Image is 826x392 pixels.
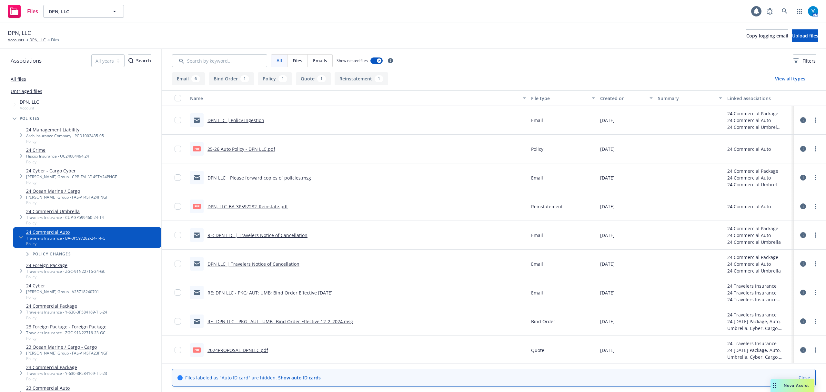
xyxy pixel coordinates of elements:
[727,124,781,130] div: 24 Commercial Umbrella
[600,146,615,152] span: [DATE]
[278,375,321,381] a: Show auto ID cards
[26,356,108,361] span: Policy
[26,350,108,356] div: [PERSON_NAME] Group - FAL-V14STA23PNGF
[20,105,39,111] span: Account
[207,117,264,123] a: DPN LLC | Policy Ingestion
[26,376,107,382] span: Policy
[812,317,820,325] a: more
[531,203,563,210] span: Reinstatement
[193,204,201,209] span: pdf
[727,340,791,347] div: 24 Travelers Insurance
[793,57,816,64] span: Filters
[812,202,820,210] a: more
[193,347,201,352] span: pdf
[26,208,104,215] a: 24 Commercial Umbrella
[26,262,106,269] a: 24 Foreign Package
[600,347,615,354] span: [DATE]
[26,309,107,315] div: Travelers Insurance - Y-630-3P584169-TIL-24
[812,346,820,354] a: more
[727,283,791,289] div: 24 Travelers Insurance
[26,335,106,341] span: Policy
[727,347,791,360] div: 24 [DATE] Package, Auto, Umbrella, Cyber, Cargo, Crime, Foreign Package Renewal
[812,231,820,239] a: more
[598,90,655,106] button: Created on
[727,261,781,267] div: 24 Commercial Auto
[531,347,544,354] span: Quote
[175,117,181,123] input: Toggle Row Selected
[5,2,41,20] a: Files
[727,296,791,303] div: 24 Travelers Insurance
[175,95,181,101] input: Select all
[296,72,331,85] button: Quote
[11,57,42,65] span: Associations
[802,57,816,64] span: Filters
[20,117,40,120] span: Policies
[26,174,117,180] div: [PERSON_NAME] Group - CPB-FAL-V14STA24PNGF
[600,318,615,325] span: [DATE]
[26,344,108,350] a: 23 Ocean Marine / Cargo - Cargo
[600,203,615,210] span: [DATE]
[33,252,71,256] span: Policy changes
[600,289,615,296] span: [DATE]
[175,347,181,353] input: Toggle Row Selected
[531,232,543,239] span: Email
[531,95,588,102] div: File type
[727,311,791,318] div: 24 Travelers Insurance
[26,269,106,274] div: Travelers Insurance - ZGC-91N22716-24-GC
[43,5,124,18] button: DPN, LLC
[763,5,776,18] a: Report a Bug
[727,239,781,245] div: 24 Commercial Umbrella
[293,57,302,64] span: Files
[11,76,26,82] a: All files
[727,110,781,117] div: 24 Commercial Package
[26,274,106,280] span: Policy
[771,379,814,392] button: Nova Assist
[277,57,282,64] span: All
[128,58,134,63] svg: Search
[207,232,307,238] a: RE: DPN LLC | Travelers Notice of Cancellation
[187,90,529,106] button: Name
[193,146,201,151] span: pdf
[26,200,108,205] span: Policy
[655,90,725,106] button: Summary
[808,6,818,16] img: photo
[26,323,106,330] a: 23 Foreign Package - Foreign Package
[172,54,267,67] input: Search by keyword...
[29,37,46,43] a: DPN, LLC
[799,374,810,381] a: Close
[531,261,543,267] span: Email
[26,289,99,294] div: [PERSON_NAME] Group - V25718240701
[207,261,299,267] a: DPN LLC | Travelers Notice of Cancellation
[26,133,104,139] div: Arch Insurance Company - PCD1002435-05
[313,57,327,64] span: Emails
[812,289,820,296] a: more
[26,194,108,200] div: [PERSON_NAME] Group - FAL-V14STA24PNGF
[26,385,106,391] a: 23 Commercial Auto
[207,347,268,353] a: 2024PROPOSAL_DPNLLC.pdf
[26,220,104,226] span: Policy
[278,75,287,82] div: 1
[26,294,99,300] span: Policy
[727,318,791,332] div: 24 [DATE] Package, Auto, Umbrella, Cyber, Cargo, Crime, Foreign Package Renewal
[128,54,151,67] button: SearchSearch
[317,75,326,82] div: 1
[531,146,543,152] span: Policy
[26,241,106,246] span: Policy
[727,117,781,124] div: 24 Commercial Auto
[600,117,615,124] span: [DATE]
[26,126,104,133] a: 24 Management Liability
[207,318,353,325] a: RE_ DPN LLC - PKG_ AUT_ UMB_ Bind Order Effective 12_2_2024.msg
[26,167,117,174] a: 24 Cyber - Cargo Cyber
[191,75,200,82] div: 6
[26,364,107,371] a: 23 Commercial Package
[128,55,151,67] div: Search
[26,229,106,235] a: 24 Commercial Auto
[600,174,615,181] span: [DATE]
[207,290,333,296] a: RE: DPN LLC - PKG; AUT; UMB; Bind Order Effective [DATE]
[207,146,275,152] a: 25-26 Auto Policy - DPN LLC.pdf
[792,33,818,39] span: Upload files
[240,75,249,82] div: 1
[175,203,181,210] input: Toggle Row Selected
[727,168,781,174] div: 24 Commercial Package
[175,174,181,181] input: Toggle Row Selected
